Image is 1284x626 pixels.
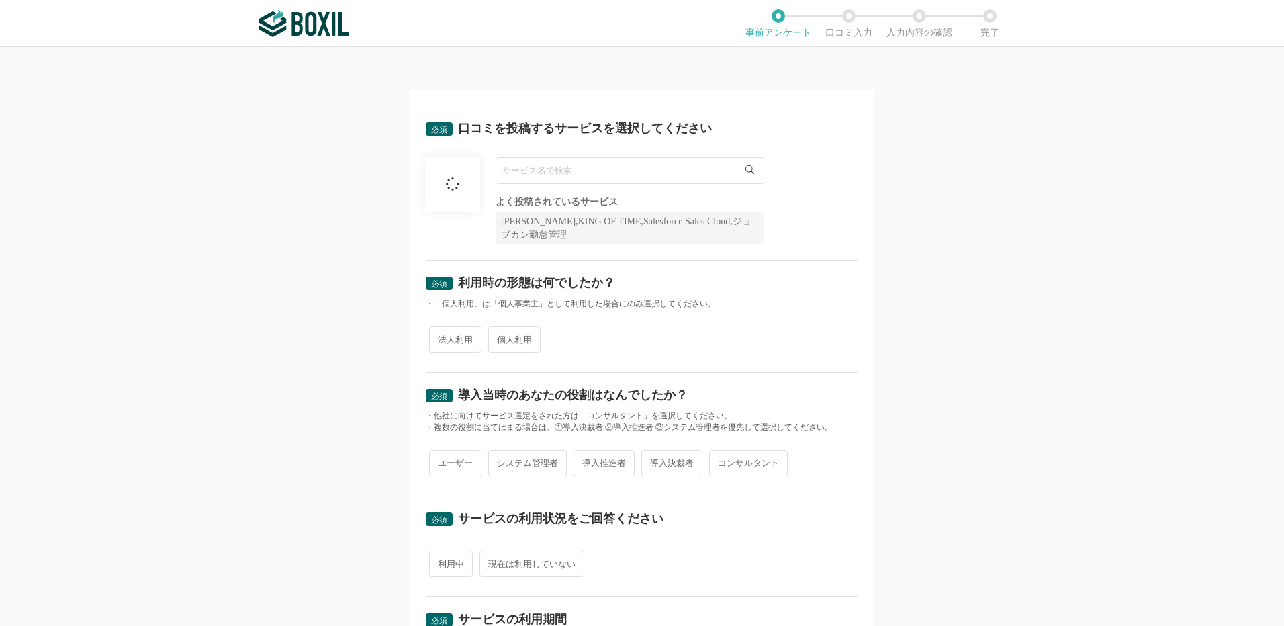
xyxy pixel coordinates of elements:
span: 必須 [431,279,447,289]
div: 導入当時のあなたの役割はなんでしたか？ [458,389,688,401]
span: 個人利用 [488,326,541,353]
input: サービス名で検索 [496,157,764,184]
div: 口コミを投稿するサービスを選択してください [458,122,712,134]
span: 必須 [431,392,447,401]
span: 導入推進者 [574,450,635,476]
div: サービスの利用期間 [458,613,567,625]
span: 必須 [431,616,447,625]
span: ユーザー [429,450,481,476]
div: 利用時の形態は何でしたか？ [458,277,615,289]
div: サービスの利用状況をご回答ください [458,512,663,525]
div: ・「個人利用」は「個人事業主」として利用した場合にのみ選択してください。 [426,298,858,310]
li: 事前アンケート [743,9,813,38]
div: ・他社に向けてサービス選定をされた方は「コンサルタント」を選択してください。 [426,410,858,422]
span: 必須 [431,515,447,525]
div: よく投稿されているサービス [496,197,764,207]
li: 入力内容の確認 [884,9,954,38]
span: コンサルタント [709,450,788,476]
span: 現在は利用していない [479,551,584,577]
span: システム管理者 [488,450,567,476]
div: ・複数の役割に当てはまる場合は、①導入決裁者 ②導入推進者 ③システム管理者を優先して選択してください。 [426,422,858,433]
li: 完了 [954,9,1025,38]
span: 法人利用 [429,326,481,353]
div: [PERSON_NAME],KING OF TIME,Salesforce Sales Cloud,ジョブカン勤怠管理 [496,212,764,244]
span: 導入決裁者 [641,450,702,476]
img: ボクシルSaaS_ロゴ [259,10,349,37]
span: 利用中 [429,551,473,577]
li: 口コミ入力 [813,9,884,38]
span: 必須 [431,125,447,134]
